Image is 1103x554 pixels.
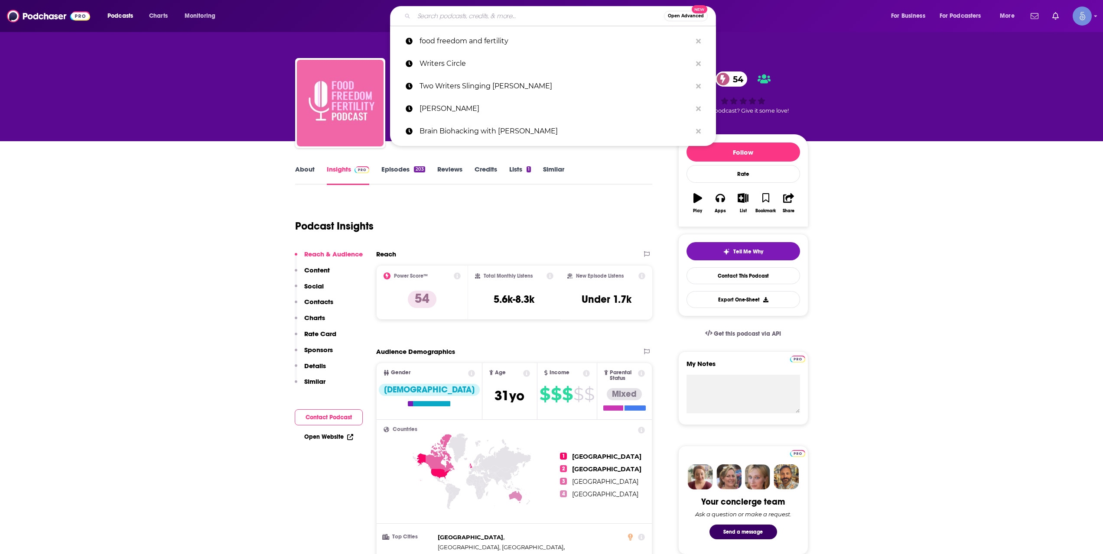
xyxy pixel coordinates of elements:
button: Contact Podcast [295,409,363,425]
span: Get this podcast via API [714,330,781,337]
button: Send a message [709,525,777,539]
div: Play [693,208,702,214]
button: Export One-Sheet [687,291,800,308]
button: Apps [709,188,732,219]
button: Similar [295,377,325,393]
span: [GEOGRAPHIC_DATA] [572,490,638,498]
button: Contacts [295,298,333,314]
button: open menu [179,9,227,23]
a: About [295,165,315,185]
div: List [740,208,747,214]
div: [DEMOGRAPHIC_DATA] [379,384,480,396]
h2: Power Score™ [394,273,428,279]
h3: 5.6k-8.3k [494,293,534,306]
img: Jon Profile [774,464,799,489]
button: Charts [295,314,325,330]
div: Share [783,208,794,214]
img: Sydney Profile [688,464,713,489]
input: Search podcasts, credits, & more... [414,9,664,23]
span: [GEOGRAPHIC_DATA] [572,465,641,473]
p: Rate Card [304,330,336,338]
img: Podchaser Pro [790,450,805,457]
button: open menu [101,9,144,23]
span: Open Advanced [668,14,704,18]
span: Income [550,370,569,376]
a: Open Website [304,433,353,441]
a: Two Writers Slinging [PERSON_NAME] [390,75,716,97]
span: Charts [149,10,168,22]
h3: Under 1.7k [582,293,631,306]
a: Episodes203 [381,165,425,185]
img: tell me why sparkle [723,248,730,255]
img: Barbara Profile [716,464,742,489]
p: food freedom and fertility [420,30,692,52]
button: Open AdvancedNew [664,11,708,21]
a: food freedom and fertility [390,30,716,52]
button: Share [777,188,800,219]
button: Content [295,266,330,282]
img: Podchaser Pro [355,166,370,173]
span: Logged in as Spiral5-G1 [1073,6,1092,26]
div: 1 [527,166,531,172]
a: Show notifications dropdown [1027,9,1042,23]
h2: Total Monthly Listens [484,273,533,279]
span: [GEOGRAPHIC_DATA], [GEOGRAPHIC_DATA] [438,544,563,551]
button: Sponsors [295,346,333,362]
span: 31 yo [495,387,524,404]
h1: Podcast Insights [295,220,374,233]
button: tell me why sparkleTell Me Why [687,242,800,260]
button: open menu [994,9,1025,23]
span: [GEOGRAPHIC_DATA] [572,478,638,486]
a: InsightsPodchaser Pro [327,165,370,185]
h2: New Episode Listens [576,273,624,279]
a: 54 [716,71,748,87]
a: Pro website [790,449,805,457]
span: Tell Me Why [733,248,763,255]
button: Bookmark [755,188,777,219]
button: Details [295,362,326,378]
span: 1 [560,453,567,460]
span: Parental Status [610,370,637,381]
h2: Reach [376,250,396,258]
a: Reviews [437,165,462,185]
span: Age [495,370,506,376]
span: Gender [391,370,410,376]
a: Brain Biohacking with [PERSON_NAME] [390,120,716,143]
button: Reach & Audience [295,250,363,266]
button: open menu [885,9,936,23]
img: Podchaser - Follow, Share and Rate Podcasts [7,8,90,24]
img: Podchaser Pro [790,356,805,363]
span: $ [573,387,583,401]
p: Writers Circle [420,52,692,75]
span: $ [551,387,561,401]
a: Food Freedom and Fertility Podcast [297,60,384,146]
button: Play [687,188,709,219]
span: For Business [891,10,925,22]
span: [GEOGRAPHIC_DATA] [572,453,641,460]
button: Show profile menu [1073,6,1092,26]
a: Get this podcast via API [698,323,788,344]
span: 4 [560,490,567,497]
span: $ [562,387,573,401]
span: More [1000,10,1015,22]
p: Content [304,266,330,274]
span: [GEOGRAPHIC_DATA] [438,534,503,541]
div: Ask a question or make a request. [695,511,791,518]
div: Bookmark [755,208,776,214]
h2: Audience Demographics [376,347,455,356]
p: Kayla Barnes-Lentz [420,97,692,120]
span: Good podcast? Give it some love! [698,107,789,114]
button: open menu [934,9,994,23]
div: Your concierge team [701,496,785,507]
span: , [438,542,565,552]
div: Search podcasts, credits, & more... [398,6,724,26]
a: Credits [475,165,497,185]
p: Reach & Audience [304,250,363,258]
h3: Top Cities [384,534,434,540]
button: Social [295,282,324,298]
p: Social [304,282,324,290]
div: Apps [715,208,726,214]
div: Rate [687,165,800,183]
img: Jules Profile [745,464,770,489]
a: Writers Circle [390,52,716,75]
